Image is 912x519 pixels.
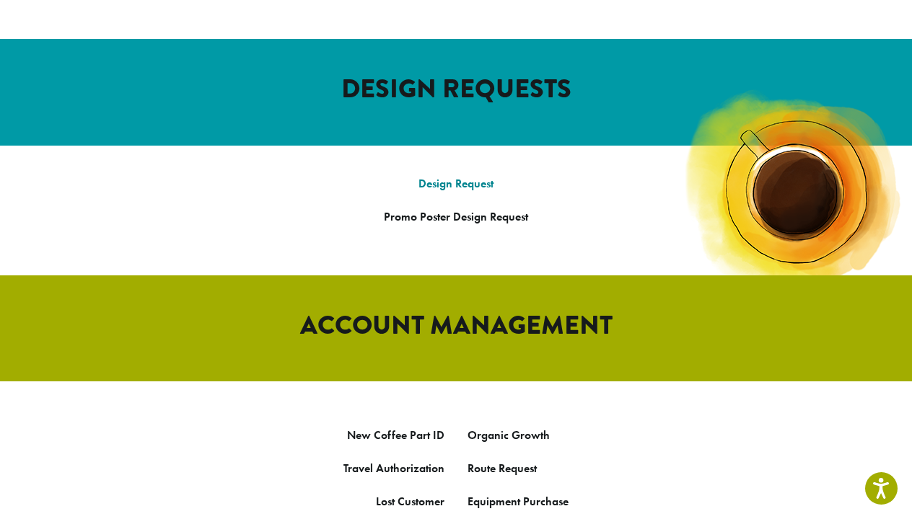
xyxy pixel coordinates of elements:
a: New Coffee Part ID [347,427,444,443]
a: Design Request [418,176,494,191]
a: Travel Authorization [343,461,444,476]
h2: ACCOUNT MANAGEMENT [45,310,867,341]
a: Equipment Purcha [468,494,558,509]
a: Lost Customer [376,494,444,509]
a: Organic Growth [468,427,550,443]
a: Promo Poster Design Request [384,209,528,224]
a: se [558,494,569,509]
a: Route Request [468,461,537,476]
h2: DESIGN REQUESTS [45,74,867,105]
